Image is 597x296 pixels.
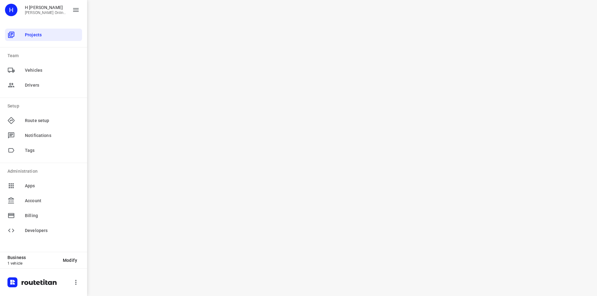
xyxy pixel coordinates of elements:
p: Team [7,52,82,59]
div: Projects [5,29,82,41]
span: Billing [25,212,80,219]
div: Developers [5,224,82,237]
span: Vehicles [25,67,80,74]
span: Projects [25,32,80,38]
div: Billing [5,209,82,222]
div: Tags [5,144,82,157]
p: Setup [7,103,82,109]
p: H Klasen [25,5,67,10]
p: Business [7,255,58,260]
span: Modify [63,258,77,263]
span: Apps [25,183,80,189]
div: Drivers [5,79,82,91]
span: Tags [25,147,80,154]
div: Apps [5,180,82,192]
button: Modify [58,255,82,266]
div: Route setup [5,114,82,127]
span: Developers [25,227,80,234]
span: Account [25,198,80,204]
span: Notifications [25,132,80,139]
span: Route setup [25,117,80,124]
div: Vehicles [5,64,82,76]
p: Administration [7,168,82,175]
div: H [5,4,17,16]
p: 1 vehicle [7,261,58,266]
div: Notifications [5,129,82,142]
div: Account [5,194,82,207]
span: Drivers [25,82,80,89]
p: Klasen Online BV [25,11,67,15]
